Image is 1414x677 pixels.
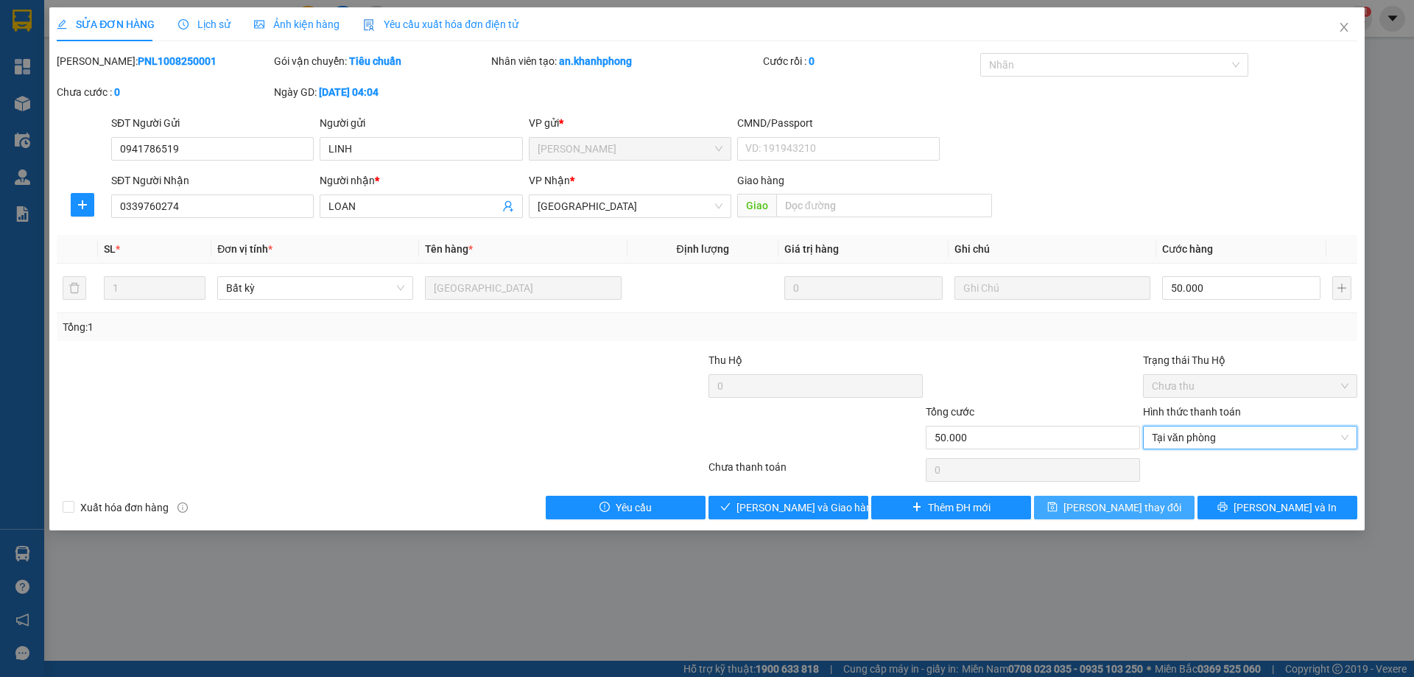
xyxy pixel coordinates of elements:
span: [PERSON_NAME] thay đổi [1063,499,1181,516]
span: Chưa thu [1152,375,1348,397]
label: Hình thức thanh toán [1143,406,1241,418]
b: 0 [809,55,815,67]
span: Yêu cầu xuất hóa đơn điện tử [363,18,518,30]
button: check[PERSON_NAME] và Giao hàng [708,496,868,519]
span: Bất kỳ [226,277,404,299]
button: Close [1323,7,1365,49]
button: plusThêm ĐH mới [871,496,1031,519]
div: Ngày GD: [274,84,488,100]
button: plus [1332,276,1351,300]
b: PNL1008250001 [138,55,217,67]
span: Tên hàng [425,243,473,255]
span: Thêm ĐH mới [928,499,991,516]
span: VP Nhận [529,175,570,186]
button: plus [71,193,94,217]
b: [DATE] 04:04 [319,86,379,98]
div: Người nhận [320,172,522,189]
button: delete [63,276,86,300]
span: save [1047,502,1058,513]
span: Yêu cầu [616,499,652,516]
span: SỬA ĐƠN HÀNG [57,18,155,30]
span: Ảnh kiện hàng [254,18,340,30]
b: Tiêu chuẩn [349,55,401,67]
div: [PERSON_NAME]: [57,53,271,69]
span: Giao hàng [737,175,784,186]
input: Ghi Chú [954,276,1150,300]
span: clock-circle [178,19,189,29]
div: SĐT Người Nhận [111,172,314,189]
span: picture [254,19,264,29]
div: Nhân viên tạo: [491,53,760,69]
div: Chưa cước : [57,84,271,100]
b: 0 [114,86,120,98]
span: plus [71,199,94,211]
span: Định lượng [677,243,729,255]
span: Nha Trang [538,195,722,217]
span: SL [104,243,116,255]
span: exclamation-circle [599,502,610,513]
button: save[PERSON_NAME] thay đổi [1034,496,1194,519]
img: icon [363,19,375,31]
div: Gói vận chuyển: [274,53,488,69]
span: edit [57,19,67,29]
div: VP gửi [529,115,731,131]
span: Xuất hóa đơn hàng [74,499,175,516]
th: Ghi chú [949,235,1156,264]
div: Tổng: 1 [63,319,546,335]
span: info-circle [177,502,188,513]
span: Giao [737,194,776,217]
span: user-add [502,200,514,212]
b: an.khanhphong [559,55,632,67]
span: Cước hàng [1162,243,1213,255]
span: Thu Hộ [708,354,742,366]
button: printer[PERSON_NAME] và In [1197,496,1357,519]
span: [PERSON_NAME] và Giao hàng [736,499,878,516]
span: Giá trị hàng [784,243,839,255]
div: Cước rồi : [763,53,977,69]
input: Dọc đường [776,194,992,217]
div: Trạng thái Thu Hộ [1143,352,1357,368]
div: Chưa thanh toán [707,459,924,485]
span: Lịch sử [178,18,231,30]
div: CMND/Passport [737,115,940,131]
span: close [1338,21,1350,33]
span: [PERSON_NAME] và In [1234,499,1337,516]
span: check [720,502,731,513]
input: 0 [784,276,943,300]
span: Tại văn phòng [1152,427,1348,449]
span: printer [1217,502,1228,513]
div: SĐT Người Gửi [111,115,314,131]
span: plus [912,502,922,513]
input: VD: Bàn, Ghế [425,276,621,300]
span: Đơn vị tính [217,243,272,255]
div: Người gửi [320,115,522,131]
button: exclamation-circleYêu cầu [546,496,706,519]
span: Tổng cước [926,406,974,418]
span: Phạm Ngũ Lão [538,138,722,160]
